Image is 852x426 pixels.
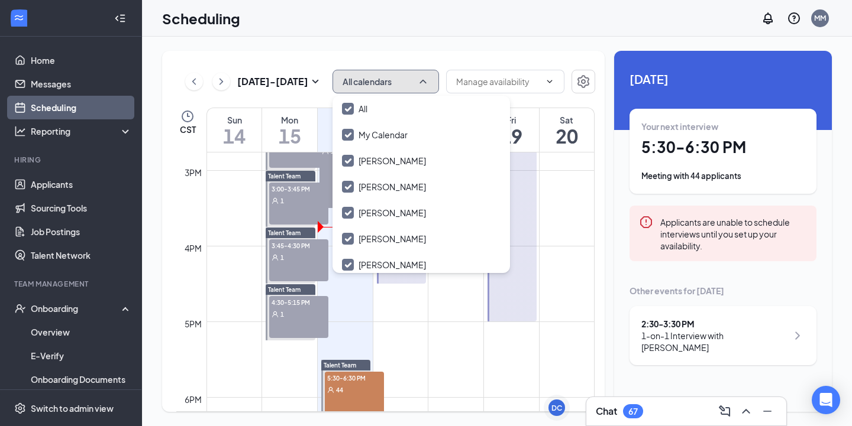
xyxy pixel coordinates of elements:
div: 6pm [182,393,204,406]
svg: Notifications [761,11,775,25]
svg: Error [639,215,653,229]
a: Applicants [31,173,132,196]
a: Talent Network [31,243,132,267]
h1: Scheduling [162,8,240,28]
a: September 14, 2025 [207,108,262,152]
span: 4:30-5:15 PM [269,296,328,308]
h1: 16 [318,126,373,146]
h1: 19 [484,126,539,146]
h1: 14 [207,126,262,146]
div: 2:30 - 3:30 PM [641,318,788,330]
div: DC [551,403,562,413]
button: All calendarsChevronUp [333,70,439,93]
span: Talent Team [268,286,301,293]
svg: User [272,197,279,204]
button: ChevronLeft [185,73,203,90]
svg: ComposeMessage [718,404,732,418]
span: Talent Team [268,173,301,180]
button: Minimize [758,402,777,421]
svg: ChevronUp [417,76,429,87]
svg: Settings [576,74,590,89]
div: Sat [540,114,594,126]
div: Other events for [DATE] [630,285,816,297]
svg: User [272,311,279,318]
div: 1-on-1 Interview with [PERSON_NAME] [641,330,788,353]
div: Switch to admin view [31,402,114,414]
div: 3pm [182,166,204,179]
span: 44 [336,386,343,394]
div: Your next interview [641,121,805,132]
a: Scheduling [31,96,132,119]
span: 3:45-4:30 PM [269,239,328,251]
svg: User [327,386,334,394]
a: Job Postings [31,220,132,243]
svg: Settings [14,402,26,414]
button: ChevronUp [737,402,756,421]
h1: 15 [262,126,317,146]
h1: 5:30 - 6:30 PM [641,137,805,157]
a: September 15, 2025 [262,108,317,152]
a: Sourcing Tools [31,196,132,220]
a: Overview [31,320,132,344]
div: Fri [484,114,539,126]
div: Team Management [14,279,130,289]
span: CST [180,123,196,135]
svg: ChevronUp [739,404,753,418]
span: [DATE] [630,70,816,88]
a: Onboarding Documents [31,368,132,391]
div: Onboarding [31,303,122,314]
div: 5pm [182,317,204,330]
svg: Analysis [14,125,26,137]
div: Reporting [31,125,133,137]
span: Talent Team [268,229,301,236]
svg: UserCheck [14,303,26,314]
svg: Clock [180,109,195,123]
svg: WorkstreamLogo [13,12,25,24]
svg: ChevronRight [790,329,805,343]
div: Sun [207,114,262,126]
svg: QuestionInfo [787,11,801,25]
div: Applicants are unable to schedule interviews until you set up your availability. [660,215,807,252]
button: Settings [572,70,595,93]
span: 1 [280,197,284,205]
a: September 20, 2025 [540,108,594,152]
h3: [DATE] - [DATE] [237,75,308,88]
svg: User [272,254,279,261]
a: September 19, 2025 [484,108,539,152]
svg: ChevronLeft [188,74,200,89]
a: E-Verify [31,344,132,368]
span: 5:30-6:30 PM [325,372,384,383]
svg: ChevronDown [545,77,554,86]
svg: SmallChevronDown [308,74,322,89]
div: 67 [628,407,638,417]
div: MM [814,13,826,23]
span: 1 [280,310,284,318]
a: Messages [31,72,132,96]
button: ChevronRight [212,73,230,90]
button: ComposeMessage [715,402,734,421]
input: Manage availability [456,75,540,88]
span: Talent Team [324,362,356,369]
div: Tue [318,114,373,126]
div: Open Intercom Messenger [812,386,840,414]
h3: Chat [596,405,617,418]
div: Mon [262,114,317,126]
svg: Collapse [114,12,126,24]
a: Home [31,48,132,72]
div: Meeting with 44 applicants [641,170,805,182]
span: 3:00-3:45 PM [269,183,328,194]
svg: ChevronRight [215,74,227,89]
div: 4pm [182,242,204,255]
svg: Minimize [760,404,774,418]
h1: 20 [540,126,594,146]
span: 1 [280,253,284,262]
a: September 16, 2025 [318,108,373,152]
div: Hiring [14,155,130,165]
